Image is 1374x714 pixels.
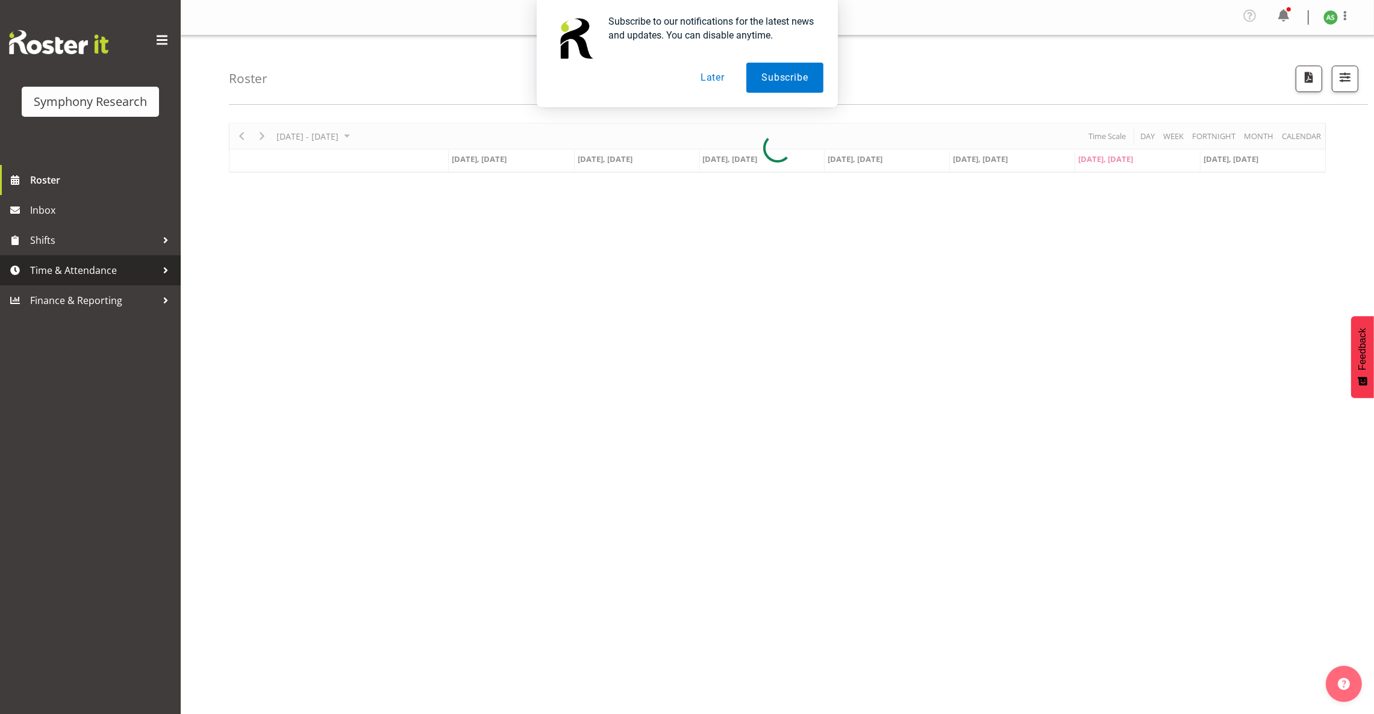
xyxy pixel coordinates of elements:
[30,261,157,279] span: Time & Attendance
[551,14,599,63] img: notification icon
[599,14,823,42] div: Subscribe to our notifications for the latest news and updates. You can disable anytime.
[1338,678,1350,690] img: help-xxl-2.png
[30,291,157,309] span: Finance & Reporting
[1351,316,1374,398] button: Feedback - Show survey
[30,231,157,249] span: Shifts
[30,171,175,189] span: Roster
[685,63,740,93] button: Later
[1357,328,1368,370] span: Feedback
[30,201,175,219] span: Inbox
[746,63,823,93] button: Subscribe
